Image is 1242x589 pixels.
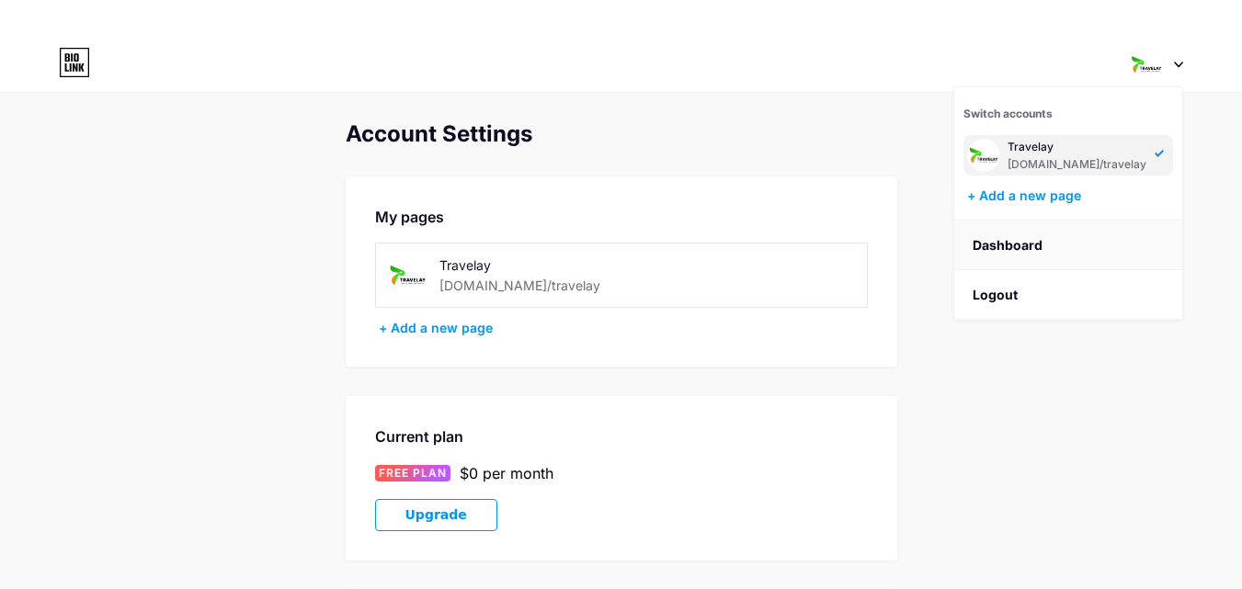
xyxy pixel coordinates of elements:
div: [DOMAIN_NAME]/travelay [1008,157,1146,172]
div: [DOMAIN_NAME]/travelay [439,276,600,295]
div: + Add a new page [379,319,868,337]
div: Travelay [439,255,652,275]
img: travelay [387,255,428,296]
div: Current plan [375,425,868,447]
span: Switch accounts [963,107,1053,120]
img: travelay [967,139,1000,172]
img: travelay [1129,47,1164,82]
li: Logout [954,270,1182,320]
div: + Add a new page [967,187,1173,205]
span: Upgrade [405,507,467,523]
div: My pages [375,206,868,228]
div: Account Settings [346,121,897,147]
div: $0 per month [460,462,553,484]
a: Dashboard [954,221,1182,270]
span: FREE PLAN [379,465,447,481]
button: Upgrade [375,499,497,531]
div: Travelay [1008,140,1146,154]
